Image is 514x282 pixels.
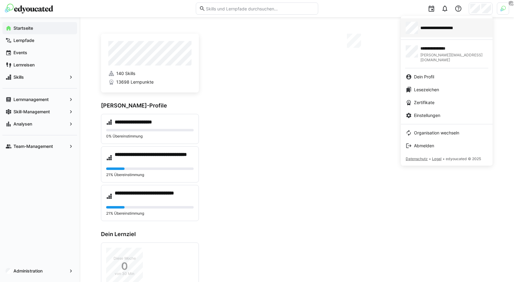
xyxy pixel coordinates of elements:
span: Datenschutz [406,156,428,161]
span: • [429,156,431,161]
span: • [443,156,445,161]
span: Organisation wechseln [414,130,459,136]
span: Abmelden [414,143,434,149]
span: Zertifikate [414,100,434,106]
span: Dein Profil [414,74,434,80]
span: Lesezeichen [414,87,439,93]
span: Legal [432,156,441,161]
span: Einstellungen [414,112,440,118]
span: edyoucated © 2025 [446,156,481,161]
span: [PERSON_NAME][EMAIL_ADDRESS][DOMAIN_NAME] [420,53,488,62]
